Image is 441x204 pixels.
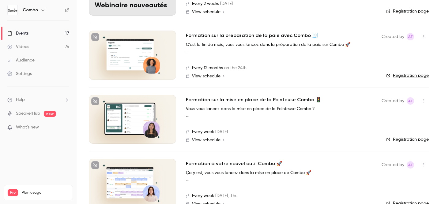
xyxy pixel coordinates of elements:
[186,9,372,14] a: View schedule
[186,74,372,79] a: View schedule
[382,161,404,169] span: Created by
[408,161,413,169] span: AT
[186,42,370,48] p: C'est la fin du mois, vous vous lancez dans la préparation de la paie sur Combo 🚀
[192,129,214,135] span: Every week
[186,160,282,167] a: Formation à votre nouvel outil Combo 🚀
[220,1,233,7] span: [DATE]
[386,72,429,79] a: Registration page
[16,124,39,131] span: What's new
[7,30,28,36] div: Events
[16,97,25,103] span: Help
[192,65,223,71] span: Every 12 months
[408,97,413,105] span: AT
[408,33,413,40] span: AT
[186,106,370,112] p: Vous vous lancez dans la mise en place de la Pointeuse Combo ?
[215,193,238,199] span: [DATE], Thu
[7,44,29,50] div: Videos
[192,10,221,14] span: View schedule
[22,190,69,195] span: Plan usage
[7,71,32,77] div: Settings
[407,161,414,169] span: Amandine Test
[8,5,17,15] img: Combo
[192,1,219,7] span: Every 2 weeks
[386,136,429,143] a: Registration page
[62,125,69,130] iframe: Noticeable Trigger
[192,74,221,78] span: View schedule
[186,138,372,143] a: View schedule
[407,33,414,40] span: Amandine Test
[382,33,404,40] span: Created by
[7,97,69,103] li: help-dropdown-opener
[192,193,214,199] span: Every week
[186,96,322,103] a: Formation sur la mise en place de la Pointeuse Combo 🚦
[215,129,228,135] span: [DATE]
[186,170,370,176] p: Ça y est, vous vous lancez dans la mise en place de Combo 🚀
[186,32,318,39] a: Formation sur la préparation de la paie avec Combo 🧾
[407,97,414,105] span: Amandine Test
[382,97,404,105] span: Created by
[23,7,38,13] h6: Combo
[7,57,35,63] div: Audience
[16,110,40,117] a: SpeakerHub
[224,65,247,71] span: on the 24th
[386,8,429,14] a: Registration page
[8,189,18,196] span: Pro
[44,111,56,117] span: new
[95,2,170,10] p: Webinaire nouveautés
[192,138,221,142] span: View schedule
